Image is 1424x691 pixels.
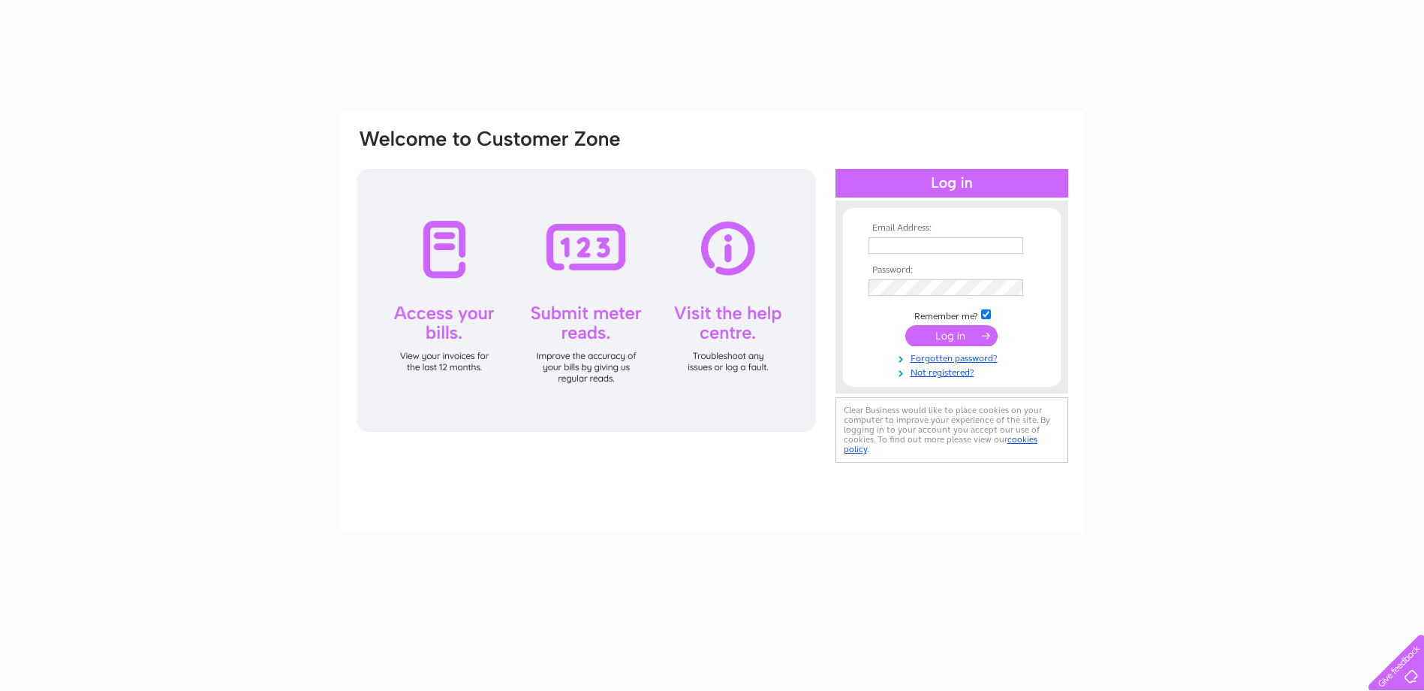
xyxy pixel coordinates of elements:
[869,364,1039,379] a: Not registered?
[865,265,1039,276] th: Password:
[905,325,998,346] input: Submit
[844,434,1037,454] a: cookies policy
[835,397,1068,463] div: Clear Business would like to place cookies on your computer to improve your experience of the sit...
[869,350,1039,364] a: Forgotten password?
[865,223,1039,234] th: Email Address:
[865,307,1039,322] td: Remember me?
